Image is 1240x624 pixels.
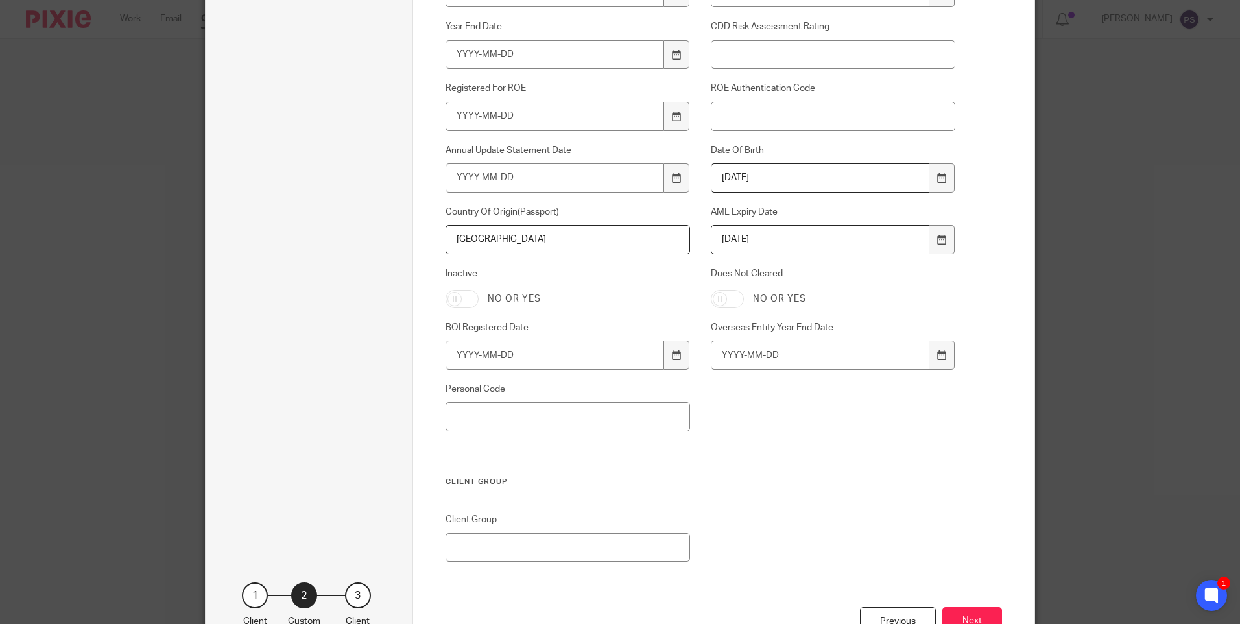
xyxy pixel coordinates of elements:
[446,206,691,219] label: Country Of Origin(Passport)
[446,513,691,526] label: Client Group
[446,341,665,370] input: YYYY-MM-DD
[711,163,930,193] input: Use the arrow keys to pick a date
[711,267,956,280] label: Dues Not Cleared
[446,321,691,334] label: BOI Registered Date
[488,293,541,306] label: No or yes
[711,144,956,157] label: Date Of Birth
[753,293,806,306] label: No or yes
[446,82,691,95] label: Registered For ROE
[711,321,956,334] label: Overseas Entity Year End Date
[446,102,665,131] input: YYYY-MM-DD
[446,163,665,193] input: YYYY-MM-DD
[345,582,371,608] div: 3
[446,144,691,157] label: Annual Update Statement Date
[446,477,956,487] h3: Client Group
[711,341,930,370] input: YYYY-MM-DD
[1217,577,1230,590] div: 1
[446,40,665,69] input: YYYY-MM-DD
[711,82,956,95] label: ROE Authentication Code
[291,582,317,608] div: 2
[711,20,956,33] label: CDD Risk Assessment Rating
[711,206,956,219] label: AML Expiry Date
[242,582,268,608] div: 1
[711,225,930,254] input: Use the arrow keys to pick a date
[446,267,691,280] label: Inactive
[446,20,691,33] label: Year End Date
[446,383,691,396] label: Personal Code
